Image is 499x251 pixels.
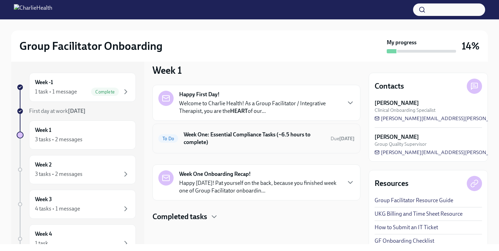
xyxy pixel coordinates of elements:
h6: Week 4 [35,230,52,238]
div: 3 tasks • 2 messages [35,136,82,143]
a: First day at work[DATE] [17,107,136,115]
img: CharlieHealth [14,4,52,15]
h6: Week 2 [35,161,52,169]
a: Week -11 task • 1 messageComplete [17,73,136,102]
h6: Week 1 [35,126,51,134]
span: Group Quality Supervisor [375,141,427,147]
h4: Resources [375,178,409,189]
p: Happy [DATE]! Pat yourself on the back, because you finished week one of Group Facilitator onboar... [179,179,341,195]
div: 1 task • 1 message [35,88,77,96]
h6: Week One: Essential Compliance Tasks (~6.5 hours to complete) [184,131,325,146]
strong: [DATE] [68,108,86,114]
div: 4 tasks • 1 message [35,205,80,213]
h2: Group Facilitator Onboarding [19,39,163,53]
h4: Completed tasks [152,212,207,222]
a: UKG Billing and Time Sheet Resource [375,210,463,218]
h4: Contacts [375,81,404,91]
h6: Week 3 [35,196,52,203]
a: To DoWeek One: Essential Compliance Tasks (~6.5 hours to complete)Due[DATE] [158,129,354,147]
h6: Week -1 [35,79,53,86]
span: To Do [158,136,178,141]
div: Completed tasks [152,212,360,222]
h3: 14% [462,40,480,52]
strong: [PERSON_NAME] [375,133,419,141]
span: Due [331,136,354,142]
div: 1 task [35,240,48,247]
span: August 25th, 2025 10:00 [331,135,354,142]
a: Group Facilitator Resource Guide [375,197,453,204]
a: GF Onboarding Checklist [375,237,434,245]
strong: Week One Onboarding Recap! [179,170,251,178]
strong: [PERSON_NAME] [375,99,419,107]
a: How to Submit an IT Ticket [375,224,438,231]
a: Week 23 tasks • 2 messages [17,155,136,184]
a: Week 13 tasks • 2 messages [17,120,136,150]
strong: Happy First Day! [179,91,220,98]
strong: [DATE] [339,136,354,142]
p: Welcome to Charlie Health! As a Group Facilitator / Integrative Therapist, you are the of our... [179,100,341,115]
a: Week 34 tasks • 1 message [17,190,136,219]
strong: My progress [387,39,417,46]
span: Clinical Onboarding Specialist [375,107,436,114]
h3: Week 1 [152,64,182,77]
span: Complete [91,89,119,95]
span: First day at work [29,108,86,114]
strong: HEART [230,108,248,114]
div: 3 tasks • 2 messages [35,170,82,178]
